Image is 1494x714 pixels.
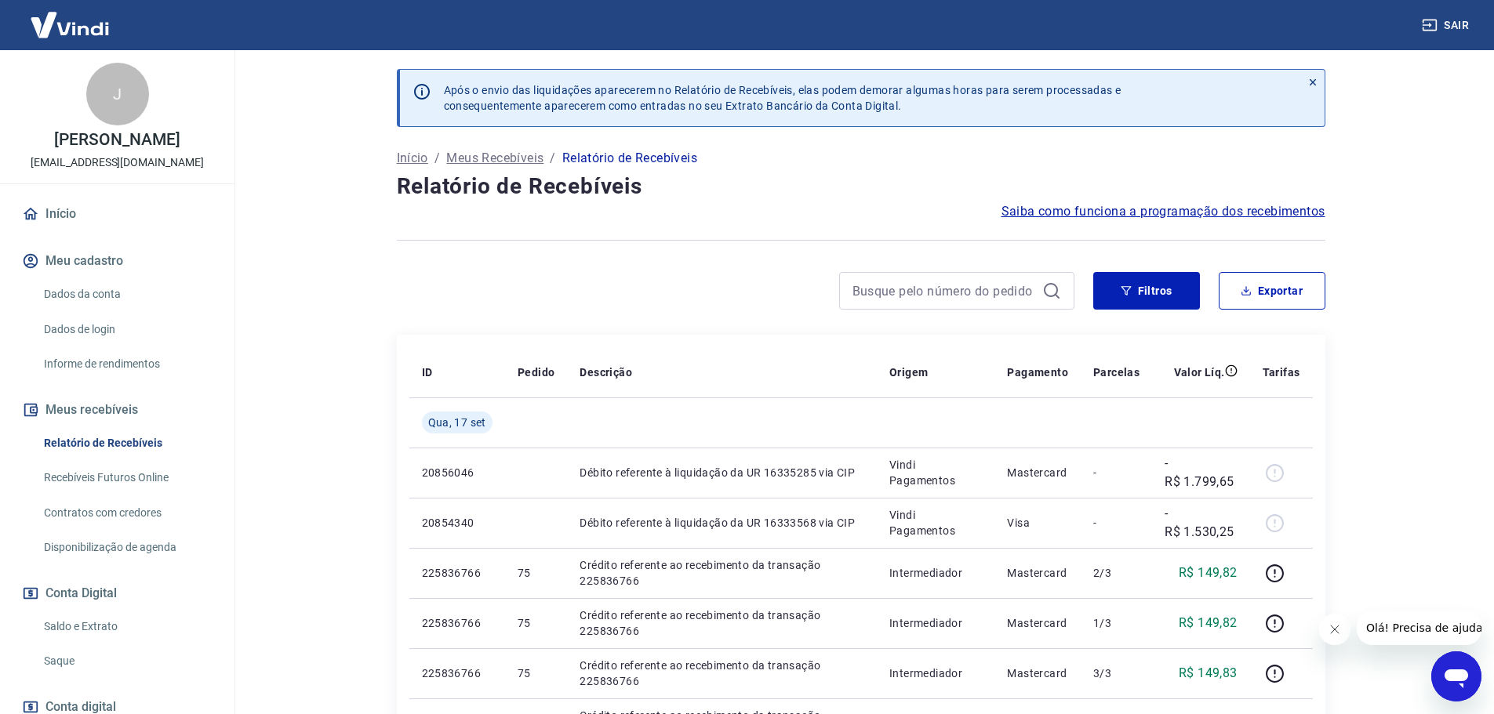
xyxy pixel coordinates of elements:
p: / [434,149,440,168]
a: Saiba como funciona a programação dos recebimentos [1001,202,1325,221]
p: Mastercard [1007,665,1068,681]
a: Início [19,197,216,231]
p: Intermediador [889,615,982,631]
p: Após o envio das liquidações aparecerem no Relatório de Recebíveis, elas podem demorar algumas ho... [444,82,1121,114]
p: -R$ 1.530,25 [1165,504,1237,542]
p: Vindi Pagamentos [889,507,982,538]
p: / [550,149,555,168]
p: Mastercard [1007,465,1068,480]
input: Busque pelo número do pedido [852,279,1036,303]
p: 3/3 [1093,665,1140,681]
a: Início [397,149,428,168]
a: Dados de login [38,314,216,346]
p: Débito referente à liquidação da UR 16335285 via CIP [580,465,864,480]
p: 75 [518,665,554,681]
a: Disponibilização de agenda [38,531,216,564]
p: [EMAIL_ADDRESS][DOMAIN_NAME] [31,154,204,171]
span: Qua, 17 set [428,415,486,430]
iframe: Mensagem da empresa [1357,611,1481,645]
p: R$ 149,82 [1179,564,1238,582]
button: Meu cadastro [19,244,216,278]
span: Olá! Precisa de ajuda? [9,11,132,24]
p: Crédito referente ao recebimento da transação 225836766 [580,557,864,589]
p: Tarifas [1263,364,1300,380]
p: ID [422,364,433,380]
p: Pedido [518,364,554,380]
h4: Relatório de Recebíveis [397,171,1325,202]
p: R$ 149,82 [1179,614,1238,632]
a: Contratos com credores [38,497,216,529]
p: Crédito referente ao recebimento da transação 225836766 [580,607,864,639]
p: 225836766 [422,565,493,581]
a: Meus Recebíveis [446,149,543,168]
button: Sair [1419,11,1475,40]
p: - [1093,515,1140,531]
img: Vindi [19,1,121,49]
p: [PERSON_NAME] [54,132,180,148]
p: Origem [889,364,928,380]
iframe: Fechar mensagem [1319,614,1350,645]
p: Valor Líq. [1174,364,1225,380]
p: Visa [1007,515,1068,531]
a: Relatório de Recebíveis [38,427,216,459]
a: Informe de rendimentos [38,348,216,380]
p: Descrição [580,364,632,380]
p: - [1093,465,1140,480]
a: Dados da conta [38,278,216,310]
p: Crédito referente ao recebimento da transação 225836766 [580,658,864,689]
p: Pagamento [1007,364,1068,380]
p: 75 [518,615,554,631]
p: 20854340 [422,515,493,531]
p: 75 [518,565,554,581]
p: Mastercard [1007,565,1068,581]
a: Saldo e Extrato [38,611,216,643]
button: Conta Digital [19,576,216,611]
p: Mastercard [1007,615,1068,631]
p: R$ 149,83 [1179,664,1238,683]
button: Meus recebíveis [19,393,216,427]
iframe: Botão para abrir a janela de mensagens [1431,651,1481,701]
p: 20856046 [422,465,493,480]
p: Relatório de Recebíveis [562,149,697,168]
a: Recebíveis Futuros Online [38,462,216,494]
p: Intermediador [889,565,982,581]
p: Débito referente à liquidação da UR 16333568 via CIP [580,515,864,531]
div: J [86,63,149,125]
p: Vindi Pagamentos [889,457,982,488]
a: Saque [38,645,216,677]
p: 1/3 [1093,615,1140,631]
p: Intermediador [889,665,982,681]
button: Filtros [1093,272,1200,310]
button: Exportar [1219,272,1325,310]
p: -R$ 1.799,65 [1165,454,1237,491]
p: 225836766 [422,665,493,681]
p: Parcelas [1093,364,1140,380]
p: 225836766 [422,615,493,631]
p: 2/3 [1093,565,1140,581]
